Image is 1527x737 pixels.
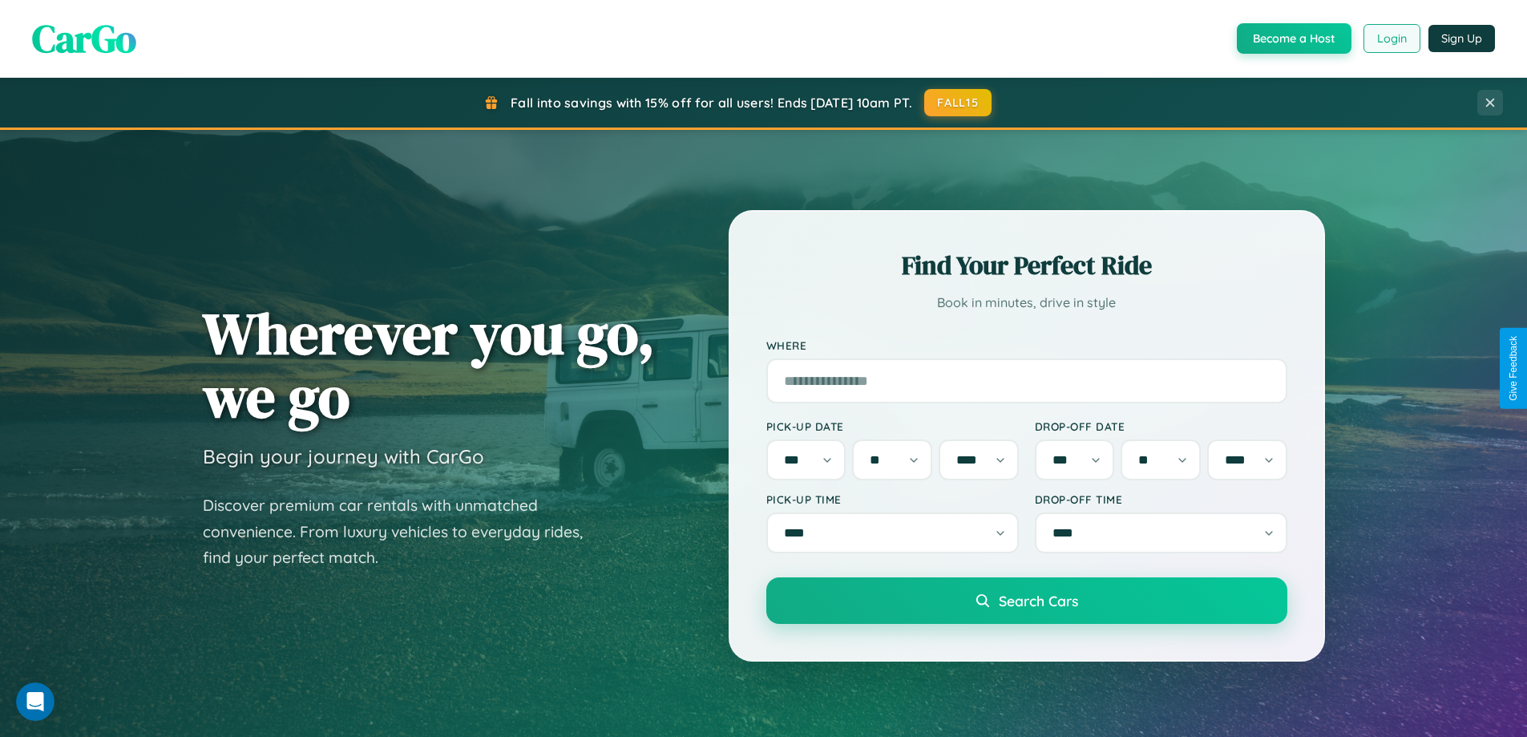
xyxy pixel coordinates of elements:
p: Book in minutes, drive in style [766,291,1287,314]
label: Drop-off Date [1035,419,1287,433]
span: CarGo [32,12,136,65]
p: Discover premium car rentals with unmatched convenience. From luxury vehicles to everyday rides, ... [203,492,604,571]
span: Fall into savings with 15% off for all users! Ends [DATE] 10am PT. [511,95,912,111]
button: Sign Up [1428,25,1495,52]
div: Give Feedback [1508,336,1519,401]
h3: Begin your journey with CarGo [203,444,484,468]
label: Pick-up Time [766,492,1019,506]
button: Become a Host [1237,23,1351,54]
button: Login [1363,24,1420,53]
h2: Find Your Perfect Ride [766,248,1287,283]
label: Where [766,338,1287,352]
label: Drop-off Time [1035,492,1287,506]
h1: Wherever you go, we go [203,302,655,428]
button: FALL15 [924,89,992,116]
button: Search Cars [766,577,1287,624]
label: Pick-up Date [766,419,1019,433]
span: Search Cars [999,592,1078,609]
iframe: Intercom live chat [16,682,55,721]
